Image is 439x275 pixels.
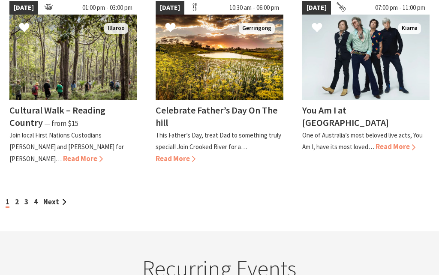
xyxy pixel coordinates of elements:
span: ⁠— from $15 [44,119,78,128]
a: [DATE] 01:00 pm - 03:00 pm Visitors walk in single file along the Buddawang Track Illaroo Cultura... [9,1,137,164]
a: 3 [24,197,28,206]
span: 1 [6,197,9,208]
span: [DATE] [156,1,184,15]
span: [DATE] [302,1,331,15]
button: Click to Favourite You Am I at Kiama [303,14,331,43]
h4: Cultural Walk – Reading Country [9,104,105,129]
a: Next [43,197,66,206]
span: Read More [376,142,415,151]
a: [DATE] 10:30 am - 06:00 pm Crooked River Estate Gerringong Celebrate Father’s Day On The hill Thi... [156,1,283,164]
span: Illaroo [104,23,128,34]
a: 4 [34,197,38,206]
h4: You Am I at [GEOGRAPHIC_DATA] [302,104,389,129]
span: 10:30 am - 06:00 pm [225,1,283,15]
span: 07:00 pm - 11:00 pm [371,1,430,15]
a: 2 [15,197,19,206]
span: Kiama [398,23,421,34]
p: One of Australia’s most beloved live acts, You Am I, have its most loved… [302,131,423,151]
span: 01:00 pm - 03:00 pm [78,1,137,15]
img: You Am I [302,15,430,100]
button: Click to Favourite Celebrate Father’s Day On The hill [156,14,184,43]
span: Read More [156,154,195,163]
p: This Father’s Day, treat Dad to something truly special! Join Crooked River for a… [156,131,281,151]
span: Gerringong [239,23,275,34]
button: Click to Favourite Cultural Walk – Reading Country [10,14,38,43]
span: Read More [63,154,103,163]
a: [DATE] 07:00 pm - 11:00 pm You Am I Kiama You Am I at [GEOGRAPHIC_DATA] One of Australia’s most b... [302,1,430,164]
p: Join local First Nations Custodians [PERSON_NAME] and [PERSON_NAME] for [PERSON_NAME]… [9,131,124,162]
h4: Celebrate Father’s Day On The hill [156,104,277,129]
img: Visitors walk in single file along the Buddawang Track [9,15,137,100]
img: Crooked River Estate [156,15,283,100]
span: [DATE] [9,1,38,15]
